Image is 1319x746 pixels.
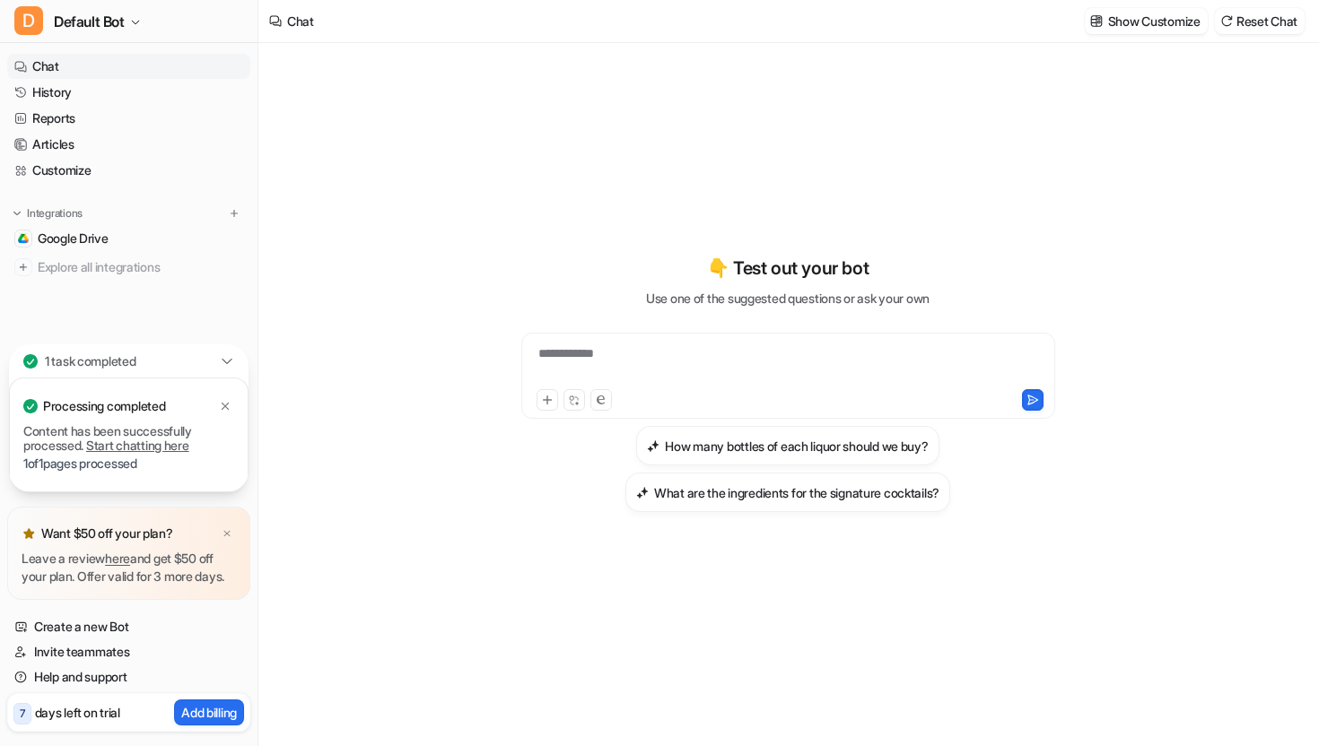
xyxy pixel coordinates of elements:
[105,551,130,566] a: here
[7,664,250,690] a: Help and support
[41,525,173,542] p: Want $50 off your plan?
[1215,8,1305,34] button: Reset Chat
[647,439,659,453] img: How many bottles of each liquor should we buy?
[22,550,236,586] p: Leave a review and get $50 off your plan. Offer valid for 3 more days.
[7,226,250,251] a: Google DriveGoogle Drive
[654,483,939,502] h3: What are the ingredients for the signature cocktails?
[7,204,88,222] button: Integrations
[23,456,234,471] p: 1 of 1 pages processed
[636,486,649,499] img: What are the ingredients for the signature cocktails?
[228,207,240,220] img: menu_add.svg
[7,639,250,664] a: Invite teammates
[7,614,250,639] a: Create a new Bot
[636,426,939,465] button: How many bottles of each liquor should we buy?How many bottles of each liquor should we buy?
[43,397,165,415] p: Processing completed
[7,255,250,280] a: Explore all integrations
[38,230,109,247] span: Google Drive
[625,473,950,512] button: What are the ingredients for the signature cocktails?What are the ingredients for the signature c...
[18,233,29,244] img: Google Drive
[665,437,928,455] h3: How many bottles of each liquor should we buy?
[11,207,23,220] img: expand menu
[7,132,250,157] a: Articles
[54,9,125,34] span: Default Bot
[35,703,120,722] p: days left on trial
[707,255,869,282] p: 👇 Test out your bot
[20,706,25,722] p: 7
[22,526,36,541] img: star
[1220,14,1233,28] img: reset
[7,106,250,131] a: Reports
[1090,14,1103,28] img: customize
[1108,12,1201,30] p: Show Customize
[174,699,244,725] button: Add billing
[7,54,250,79] a: Chat
[181,703,237,722] p: Add billing
[7,158,250,183] a: Customize
[45,351,136,370] p: 1 task completed
[222,528,232,540] img: x
[23,424,234,453] p: Content has been successfully processed.
[27,206,83,221] p: Integrations
[287,12,314,30] div: Chat
[7,80,250,105] a: History
[14,258,32,276] img: explore all integrations
[14,6,43,35] span: D
[86,438,189,453] a: Start chatting here
[38,253,243,282] span: Explore all integrations
[1085,8,1208,34] button: Show Customize
[646,289,930,308] p: Use one of the suggested questions or ask your own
